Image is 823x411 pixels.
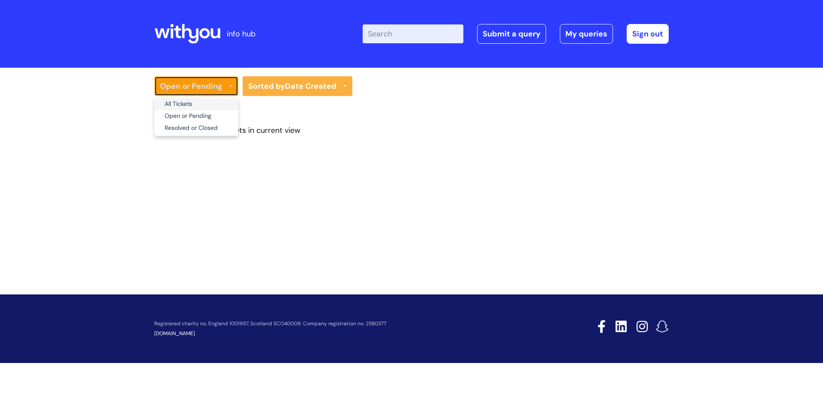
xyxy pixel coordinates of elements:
[477,24,546,44] a: Submit a query
[627,24,669,44] a: Sign out
[154,76,238,96] a: Open or Pending
[560,24,613,44] a: My queries
[154,330,195,337] a: [DOMAIN_NAME]
[154,110,238,122] a: Open or Pending
[363,24,463,43] input: Search
[154,123,669,137] div: You don't have any tickets in current view
[227,27,255,41] p: info hub
[363,24,669,44] div: | -
[243,76,352,96] a: Sorted byDate Created
[154,321,537,327] p: Registered charity no. England 1001957, Scotland SCO40009. Company registration no. 2580377
[154,98,238,110] a: All Tickets
[285,81,336,91] b: Date Created
[154,122,238,134] a: Resolved or Closed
